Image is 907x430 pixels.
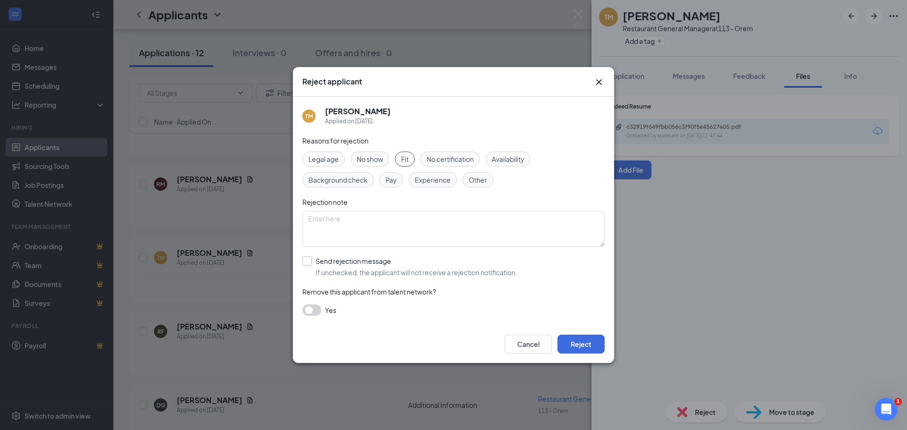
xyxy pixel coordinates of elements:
iframe: Intercom live chat [875,398,898,421]
span: Remove this applicant from talent network? [302,287,436,296]
h3: Reject applicant [302,76,362,87]
span: No show [357,154,383,164]
div: Applied on [DATE] [325,117,391,126]
span: Legal age [308,154,339,164]
span: 1 [894,398,902,405]
span: Yes [325,304,336,316]
button: Cancel [505,335,552,354]
span: No certification [427,154,474,164]
span: Availability [492,154,524,164]
span: Other [469,175,487,185]
span: Rejection note [302,198,348,206]
button: Reject [557,335,605,354]
button: Close [593,76,605,88]
h5: [PERSON_NAME] [325,106,391,117]
span: Reasons for rejection [302,136,368,145]
span: Fit [401,154,409,164]
span: Background check [308,175,368,185]
svg: Cross [593,76,605,88]
span: Experience [415,175,451,185]
span: Pay [385,175,397,185]
div: TM [305,112,313,120]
